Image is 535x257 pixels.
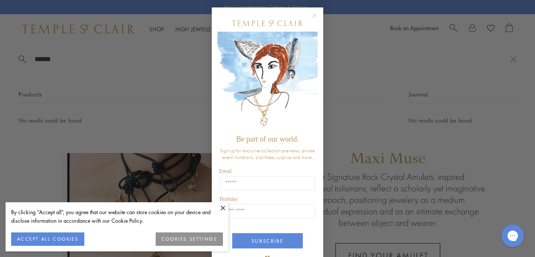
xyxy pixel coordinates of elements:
button: Close dialog [314,15,323,24]
div: By clicking “Accept all”, you agree that our website can store cookies on your device and disclos... [11,208,223,225]
button: COOKIES SETTINGS [156,232,223,246]
input: Email [220,176,315,190]
iframe: Gorgias live chat messenger [498,222,528,250]
span: Be part of our world. [236,135,299,143]
button: ACCEPT ALL COOKIES [11,232,84,246]
span: Birthday [220,196,238,202]
button: SUBSCRIBE [232,233,303,248]
span: Sign up for exclusive collection previews, private event invitations, a birthday surprise and more. [220,147,315,161]
img: Temple St. Clair [232,20,303,26]
img: c4a9eb12-d91a-4d4a-8ee0-386386f4f338.jpeg [217,32,318,131]
span: Email [219,168,231,174]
